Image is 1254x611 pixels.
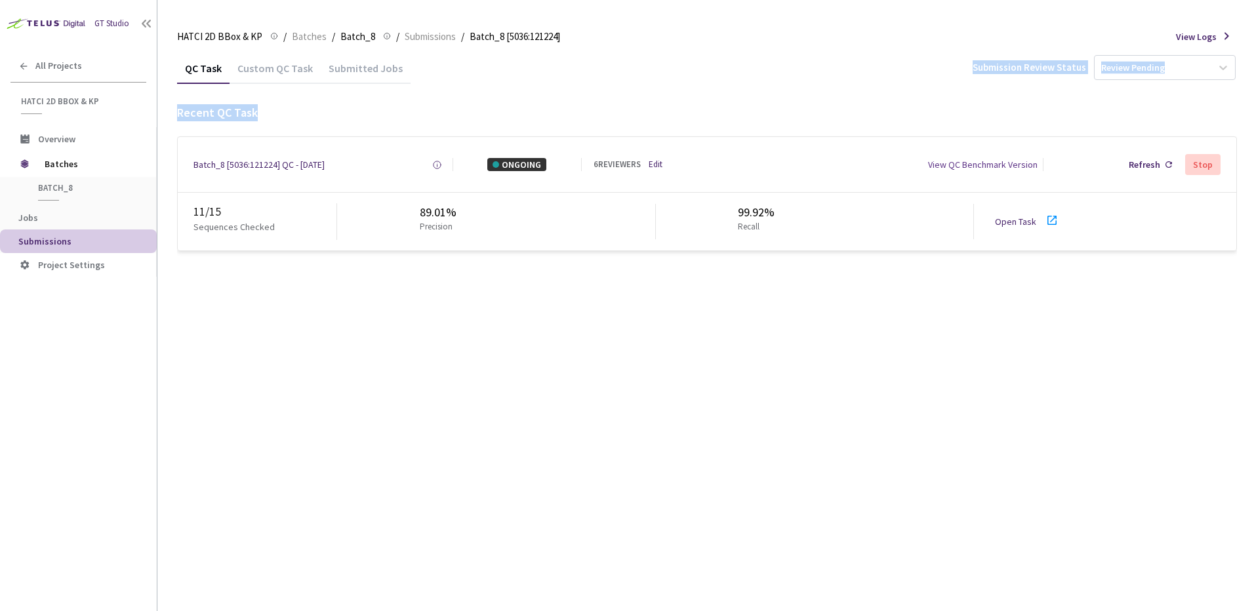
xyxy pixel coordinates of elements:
[38,133,75,145] span: Overview
[177,29,262,45] span: HATCI 2D BBox & KP
[738,221,769,233] p: Recall
[177,104,1237,121] div: Recent QC Task
[405,29,456,45] span: Submissions
[995,216,1036,227] a: Open Task
[230,62,321,84] div: Custom QC Task
[973,60,1086,74] div: Submission Review Status
[396,29,399,45] li: /
[738,204,775,221] div: 99.92%
[340,29,375,45] span: Batch_8
[21,96,138,107] span: HATCI 2D BBox & KP
[94,18,129,30] div: GT Studio
[289,29,329,43] a: Batches
[193,203,336,220] div: 11 / 15
[332,29,335,45] li: /
[402,29,458,43] a: Submissions
[420,204,458,221] div: 89.01%
[420,221,453,233] p: Precision
[470,29,560,45] span: Batch_8 [5036:121224]
[928,158,1038,171] div: View QC Benchmark Version
[177,62,230,84] div: QC Task
[487,158,546,171] div: ONGOING
[193,220,275,233] p: Sequences Checked
[283,29,287,45] li: /
[1193,159,1213,170] div: Stop
[38,182,135,193] span: Batch_8
[321,62,411,84] div: Submitted Jobs
[193,158,325,171] a: Batch_8 [5036:121224] QC - [DATE]
[1101,62,1165,74] div: Review Pending
[1129,158,1160,171] div: Refresh
[649,159,662,171] a: Edit
[45,151,134,177] span: Batches
[594,159,641,171] div: 6 REVIEWERS
[38,259,105,271] span: Project Settings
[18,235,71,247] span: Submissions
[18,212,38,224] span: Jobs
[461,29,464,45] li: /
[35,60,82,71] span: All Projects
[1176,30,1217,43] span: View Logs
[292,29,327,45] span: Batches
